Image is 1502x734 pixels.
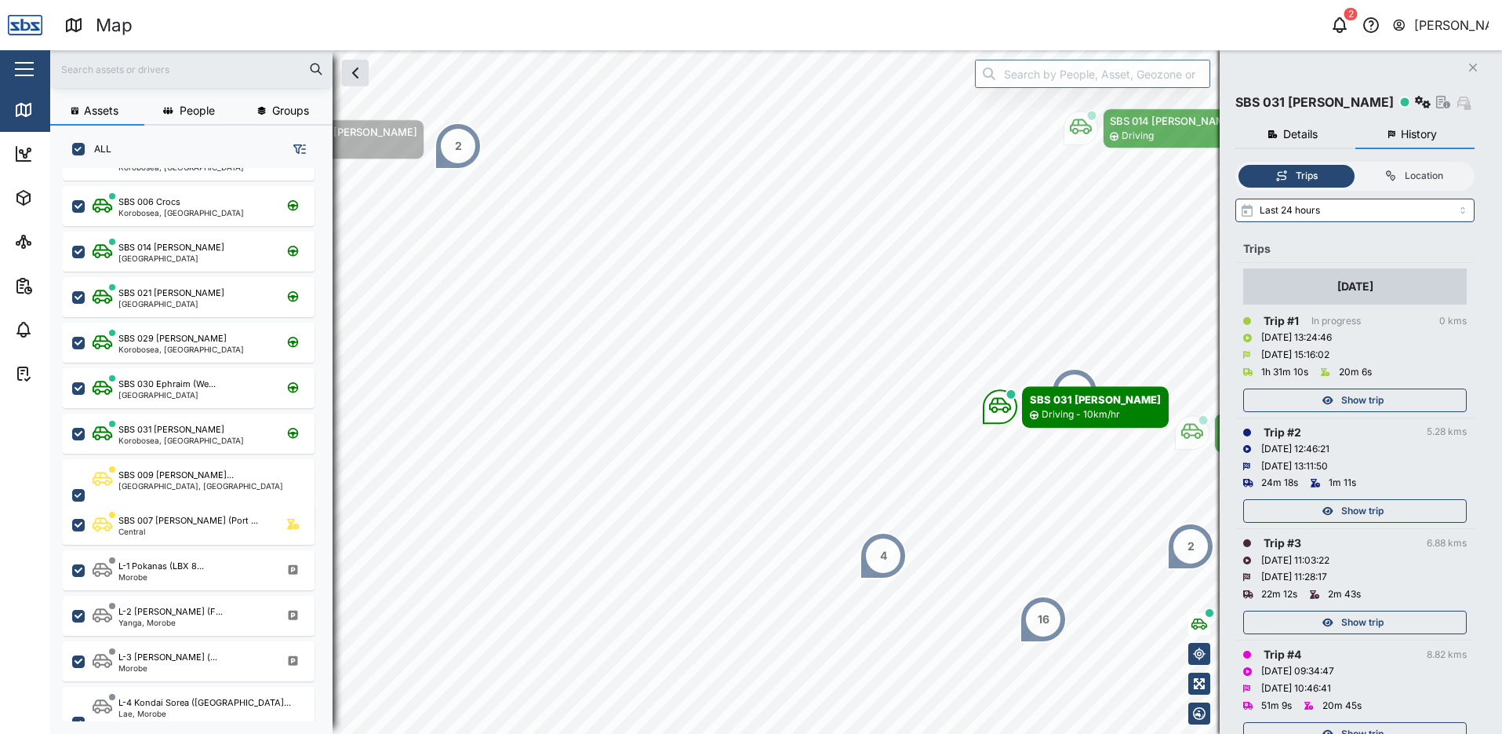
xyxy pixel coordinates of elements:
div: 20m 45s [1322,699,1362,714]
div: 2 [1344,8,1358,20]
div: SBS 026 [PERSON_NAME] [290,124,417,140]
div: 1m 11s [1329,476,1356,491]
div: Korobosea, [GEOGRAPHIC_DATA] [118,209,244,217]
div: Trip # 2 [1264,424,1301,441]
div: grid [63,168,332,721]
div: Trips [1296,169,1318,184]
div: [DATE] [1337,278,1373,295]
div: Assets [41,189,89,206]
div: Map marker [1020,596,1067,643]
div: SBS 009 [PERSON_NAME]... [118,469,234,482]
div: [PERSON_NAME] [1414,16,1489,35]
button: [PERSON_NAME] [1391,14,1489,36]
button: Show trip [1243,389,1467,412]
div: SBS 021 [PERSON_NAME] [118,287,224,300]
div: Map marker [860,532,907,579]
div: Map marker [435,122,482,170]
div: Map marker [1175,413,1353,453]
div: L-3 [PERSON_NAME] (... [118,651,217,664]
div: Korobosea, [GEOGRAPHIC_DATA] [118,436,244,444]
div: Lae, Morobe [118,710,291,718]
div: SBS 029 [PERSON_NAME] [118,332,227,345]
div: SBS 031 [PERSON_NAME] [1030,392,1161,407]
div: SBS 014 [PERSON_NAME] [118,241,224,254]
div: [GEOGRAPHIC_DATA] [118,254,224,262]
div: 2 [1187,538,1195,555]
input: Select range [1235,199,1475,222]
div: Tasks [41,365,84,382]
div: Morobe [118,573,204,581]
div: 5 [1071,383,1078,400]
div: 6.88 kms [1427,536,1467,551]
div: 16 [1038,611,1049,628]
div: [DATE] 10:46:41 [1261,681,1331,696]
div: Trip # 4 [1264,646,1301,663]
div: L-4 Kondai Sorea ([GEOGRAPHIC_DATA]... [118,696,291,710]
div: SBS 007 [PERSON_NAME] (Port ... [118,514,258,528]
div: SBS 030 Ephraim (We... [118,378,216,391]
input: Search by People, Asset, Geozone or Place [975,60,1210,88]
div: [GEOGRAPHIC_DATA], [GEOGRAPHIC_DATA] [118,482,283,490]
div: Map [41,101,76,119]
div: [DATE] 13:11:50 [1261,459,1328,474]
div: Trips [1243,240,1467,257]
div: L-2 [PERSON_NAME] (F... [118,605,223,619]
div: Map [96,12,133,39]
div: L-1 Pokanas (LBX 8... [118,560,204,573]
div: [GEOGRAPHIC_DATA] [118,391,216,399]
div: [DATE] 13:24:46 [1261,330,1332,345]
div: Map marker [1064,108,1242,148]
div: Alarms [41,321,89,338]
label: ALL [85,143,111,155]
button: Show trip [1243,611,1467,634]
span: History [1401,129,1437,140]
div: 1h 31m 10s [1261,365,1308,380]
span: Details [1283,129,1318,140]
span: Show trip [1341,389,1384,411]
div: [DATE] 09:34:47 [1261,664,1334,679]
div: Korobosea, [GEOGRAPHIC_DATA] [118,163,244,171]
div: Sites [41,233,78,250]
div: Map marker [1051,368,1098,415]
div: 20m 6s [1339,365,1372,380]
img: Main Logo [8,8,42,42]
div: SBS 006 Crocs [118,195,180,209]
div: Driving [1122,129,1154,144]
div: 51m 9s [1261,699,1292,714]
div: Trip # 3 [1264,535,1301,552]
div: In progress [1311,314,1361,329]
div: Trip # 1 [1264,312,1299,330]
div: [DATE] 11:28:17 [1261,570,1327,585]
div: Central [118,528,258,535]
div: Morobe [118,664,217,672]
div: [DATE] 15:16:02 [1261,348,1329,363]
div: 22m 12s [1261,587,1297,602]
input: Search assets or drivers [60,57,323,81]
span: People [180,105,215,116]
div: 2m 43s [1328,587,1361,602]
div: Driving - 10km/hr [1042,407,1120,422]
span: Show trip [1341,500,1384,522]
div: [DATE] 11:03:22 [1261,553,1329,568]
div: Map marker [244,119,424,159]
div: SBS 031 [PERSON_NAME] [1235,93,1394,112]
div: Map marker [983,386,1169,428]
div: Map marker [1167,523,1214,570]
span: Show trip [1341,612,1384,634]
button: Show trip [1243,499,1467,523]
div: Location [1405,169,1443,184]
div: SBS 014 [PERSON_NAME] [1110,113,1235,129]
canvas: Map [50,50,1502,734]
div: Korobosea, [GEOGRAPHIC_DATA] [118,345,244,353]
span: Assets [84,105,118,116]
div: 4 [880,547,887,564]
div: Dashboard [41,145,111,163]
div: 24m 18s [1261,476,1298,491]
div: [DATE] 12:46:21 [1261,442,1329,457]
div: SBS 031 [PERSON_NAME] [118,423,224,436]
div: Yanga, Morobe [118,619,223,626]
span: Groups [272,105,309,116]
div: 0 kms [1439,314,1467,329]
div: 8.82 kms [1427,648,1467,663]
div: [GEOGRAPHIC_DATA] [118,300,224,308]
